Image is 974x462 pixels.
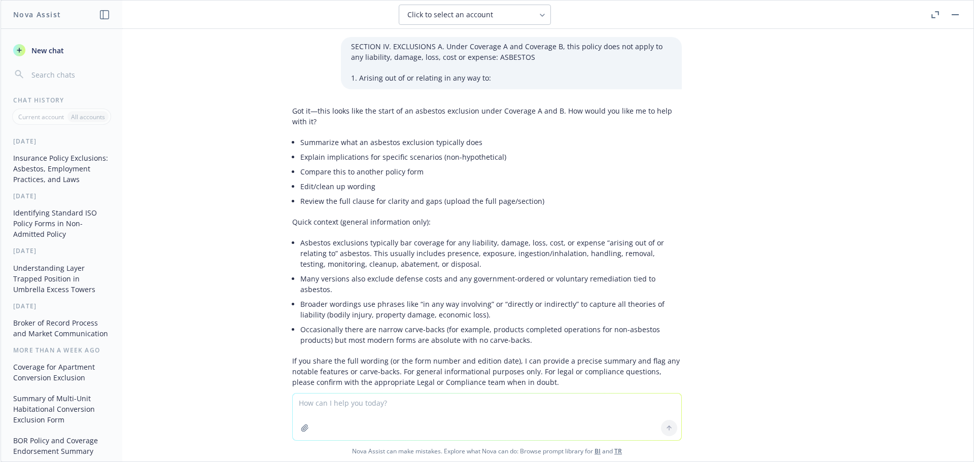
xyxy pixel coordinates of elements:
span: New chat [29,45,64,56]
div: More than a week ago [1,346,122,354]
li: Arising out of or relating in any way to: [359,70,672,85]
div: [DATE] [1,302,122,310]
a: TR [614,447,622,455]
button: New chat [9,41,114,59]
span: Nova Assist can make mistakes. Explore what Nova can do: Browse prompt library for and [5,441,969,461]
p: If you share the full wording (or the form number and edition date), I can provide a precise summ... [292,356,682,387]
button: BOR Policy and Coverage Endorsement Summary [9,432,114,459]
p: Quick context (general information only): [292,217,682,227]
p: All accounts [71,113,105,121]
div: [DATE] [1,192,122,200]
button: Insurance Policy Exclusions: Asbestos, Employment Practices, and Laws [9,150,114,188]
li: Explain implications for specific scenarios (non-hypothetical) [300,150,682,164]
p: Got it—this looks like the start of an asbestos exclusion under Coverage A and B. How would you l... [292,105,682,127]
button: Identifying Standard ISO Policy Forms in Non-Admitted Policy [9,204,114,242]
div: Chat History [1,96,122,104]
span: Click to select an account [407,10,493,20]
button: Coverage for Apartment Conversion Exclusion [9,359,114,386]
li: Asbestos exclusions typically bar coverage for any liability, damage, loss, cost, or expense “ari... [300,235,682,271]
a: BI [595,447,601,455]
button: Click to select an account [399,5,551,25]
li: Review the full clause for clarity and gaps (upload the full page/section) [300,194,682,208]
h1: Nova Assist [13,9,61,20]
p: SECTION IV. EXCLUSIONS A. Under Coverage A and Coverage B, this policy does not apply to any liab... [351,41,672,62]
li: Compare this to another policy form [300,164,682,179]
li: Summarize what an asbestos exclusion typically does [300,135,682,150]
li: Many versions also exclude defense costs and any government-ordered or voluntary remediation tied... [300,271,682,297]
button: Understanding Layer Trapped Position in Umbrella Excess Towers [9,260,114,298]
input: Search chats [29,67,110,82]
li: Broader wordings use phrases like “in any way involving” or “directly or indirectly” to capture a... [300,297,682,322]
button: Broker of Record Process and Market Communication [9,314,114,342]
p: Current account [18,113,64,121]
li: Occasionally there are narrow carve-backs (for example, products completed operations for non-asb... [300,322,682,347]
div: [DATE] [1,137,122,146]
li: Edit/clean up wording [300,179,682,194]
div: [DATE] [1,246,122,255]
button: Summary of Multi-Unit Habitational Conversion Exclusion Form [9,390,114,428]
